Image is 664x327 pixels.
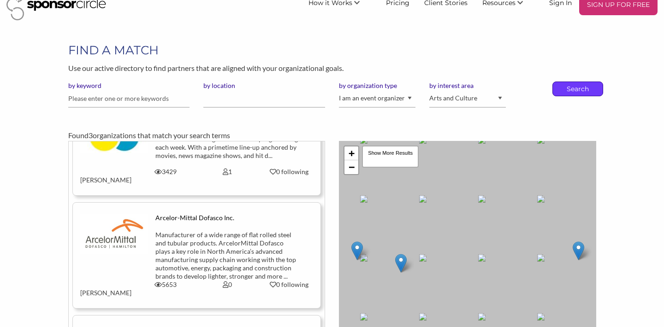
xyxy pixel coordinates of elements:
[135,280,196,289] div: 5653
[155,231,299,280] div: Manufacturer of a wide range of flat rolled steel and tubular products. ArcelorMittal Dofasco pla...
[429,82,506,90] label: by interest area
[563,82,593,96] button: Search
[362,146,419,168] div: Show More Results
[344,160,358,174] a: Zoom out
[80,214,314,297] a: Arcelor-Mittal Dofasco Inc. Manufacturer of a wide range of flat rolled steel and tubular product...
[135,168,196,176] div: 3429
[80,214,149,254] img: ejlvhdqcroxtrtmin0ia
[203,82,325,90] label: by location
[68,90,190,108] input: Please enter one or more keywords
[68,42,596,58] h1: FIND A MATCH
[68,82,190,90] label: by keyword
[68,130,596,141] div: Found organizations that match your search terms
[68,62,596,74] p: Use our active directory to find partners that are aligned with your organizational goals.
[155,214,299,222] div: Arcelor-Mittal Dofasco Inc.
[339,82,415,90] label: by organization type
[73,280,135,297] div: [PERSON_NAME]
[196,280,258,289] div: 0
[265,280,313,289] div: 0 following
[344,146,358,160] a: Zoom in
[73,168,135,184] div: [PERSON_NAME]
[265,168,313,176] div: 0 following
[196,168,258,176] div: 1
[89,131,93,140] span: 3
